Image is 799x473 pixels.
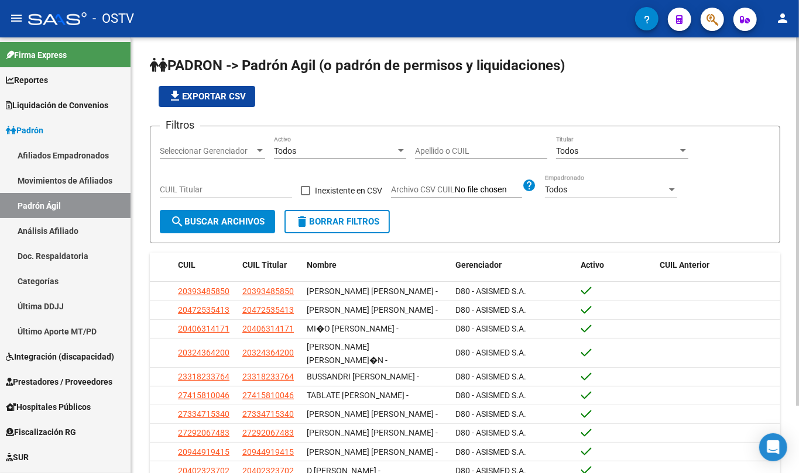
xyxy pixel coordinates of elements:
mat-icon: help [522,178,536,192]
span: D80 - ASISMED S.A. [455,348,526,357]
span: D80 - ASISMED S.A. [455,324,526,333]
span: 20406314171 [242,324,294,333]
span: D80 - ASISMED S.A. [455,447,526,457]
span: [PERSON_NAME] [PERSON_NAME]�N - [307,342,388,365]
span: Buscar Archivos [170,216,265,227]
span: Activo [581,260,605,270]
span: Reportes [6,74,48,87]
span: Todos [274,146,296,156]
span: TABLATE [PERSON_NAME] - [307,391,409,400]
datatable-header-cell: CUIL Anterior [655,253,780,278]
span: D80 - ASISMED S.A. [455,305,526,315]
div: v 4.0.25 [33,19,57,28]
span: 20406314171 [178,324,229,333]
span: CUIL Anterior [660,260,709,270]
button: Exportar CSV [159,86,255,107]
span: 20472535413 [178,305,229,315]
span: PADRON -> Padrón Agil (o padrón de permisos y liquidaciones) [150,57,565,74]
span: CUIL [178,260,196,270]
span: 20944919415 [178,447,229,457]
span: [PERSON_NAME] [PERSON_NAME] - [307,428,438,437]
span: BUSSANDRI [PERSON_NAME] - [307,372,419,381]
mat-icon: delete [295,215,309,229]
span: Todos [545,185,567,194]
span: Exportar CSV [168,91,246,102]
mat-icon: menu [9,11,23,25]
span: Archivo CSV CUIL [391,185,455,194]
span: 20324364200 [242,348,294,357]
img: logo_orange.svg [19,19,28,28]
span: Padrón [6,124,43,137]
span: [PERSON_NAME] [PERSON_NAME] - [307,286,438,296]
span: D80 - ASISMED S.A. [455,428,526,437]
mat-icon: file_download [168,89,182,103]
span: [PERSON_NAME] [PERSON_NAME] - [307,305,438,315]
span: 27292067483 [242,428,294,437]
span: 23318233764 [242,372,294,381]
span: D80 - ASISMED S.A. [455,391,526,400]
span: Seleccionar Gerenciador [160,146,255,156]
div: Open Intercom Messenger [759,433,787,461]
span: Prestadores / Proveedores [6,375,112,388]
datatable-header-cell: CUIL Titular [238,253,302,278]
span: Firma Express [6,49,67,61]
span: Gerenciador [455,260,502,270]
span: Todos [556,146,578,156]
img: tab_keywords_by_traffic_grey.svg [125,68,134,77]
span: [PERSON_NAME] [PERSON_NAME] - [307,447,438,457]
button: Borrar Filtros [284,210,390,233]
h3: Filtros [160,117,200,133]
mat-icon: person [776,11,790,25]
span: 27334715340 [178,409,229,419]
span: - OSTV [92,6,134,32]
span: 20393485850 [178,286,229,296]
span: Hospitales Públicos [6,401,91,413]
span: CUIL Titular [242,260,287,270]
datatable-header-cell: Nombre [302,253,451,278]
span: 27415810046 [178,391,229,400]
span: [PERSON_NAME] [PERSON_NAME] - [307,409,438,419]
span: Borrar Filtros [295,216,379,227]
button: Buscar Archivos [160,210,275,233]
span: 27415810046 [242,391,294,400]
span: 23318233764 [178,372,229,381]
span: Nombre [307,260,337,270]
datatable-header-cell: Activo [577,253,655,278]
input: Archivo CSV CUIL [455,185,522,195]
div: Dominio [61,69,90,77]
span: Liquidación de Convenios [6,99,108,112]
span: 27334715340 [242,409,294,419]
span: Fiscalización RG [6,426,76,439]
span: Integración (discapacidad) [6,350,114,363]
span: D80 - ASISMED S.A. [455,286,526,296]
span: 27292067483 [178,428,229,437]
datatable-header-cell: CUIL [173,253,238,278]
mat-icon: search [170,215,184,229]
span: D80 - ASISMED S.A. [455,372,526,381]
div: Dominio: [DOMAIN_NAME] [30,30,131,40]
span: D80 - ASISMED S.A. [455,409,526,419]
img: tab_domain_overview_orange.svg [49,68,58,77]
span: 20944919415 [242,447,294,457]
datatable-header-cell: Gerenciador [451,253,576,278]
div: Palabras clave [138,69,186,77]
img: website_grey.svg [19,30,28,40]
span: 20393485850 [242,286,294,296]
span: SUR [6,451,29,464]
span: MI�O [PERSON_NAME] - [307,324,399,333]
span: 20472535413 [242,305,294,315]
span: 20324364200 [178,348,229,357]
span: Inexistente en CSV [315,184,382,198]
